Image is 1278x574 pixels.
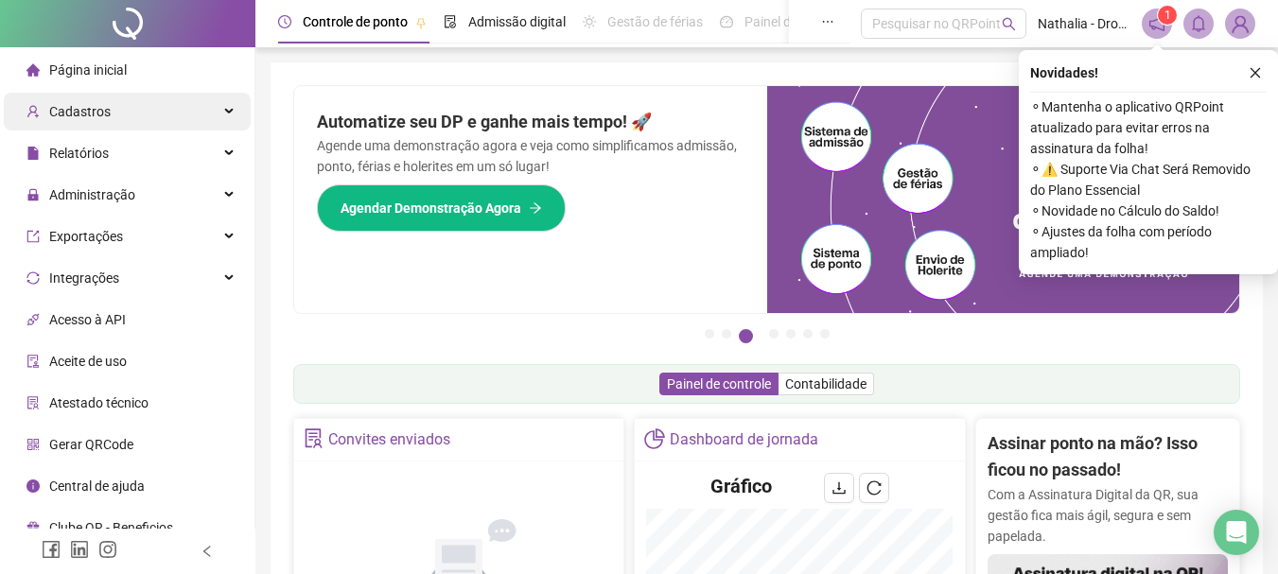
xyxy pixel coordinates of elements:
[1214,510,1259,555] div: Open Intercom Messenger
[529,201,542,215] span: arrow-right
[1030,200,1267,221] span: ⚬ Novidade no Cálculo do Saldo!
[767,86,1240,313] img: banner%2Fd57e337e-a0d3-4837-9615-f134fc33a8e6.png
[26,355,40,368] span: audit
[1030,62,1098,83] span: Novidades !
[26,63,40,77] span: home
[317,109,744,135] h2: Automatize seu DP e ganhe mais tempo! 🚀
[26,271,40,285] span: sync
[49,354,127,369] span: Aceite de uso
[317,184,566,232] button: Agendar Demonstração Agora
[444,15,457,28] span: file-done
[49,104,111,119] span: Cadastros
[1002,17,1016,31] span: search
[26,521,40,534] span: gift
[769,329,779,339] button: 4
[303,14,408,29] span: Controle de ponto
[1158,6,1177,25] sup: 1
[49,187,135,202] span: Administração
[468,14,566,29] span: Admissão digital
[42,540,61,559] span: facebook
[988,430,1228,484] h2: Assinar ponto na mão? Isso ficou no passado!
[744,14,818,29] span: Painel do DP
[26,479,40,493] span: info-circle
[710,473,772,499] h4: Gráfico
[317,135,744,177] p: Agende uma demonstração agora e veja como simplificamos admissão, ponto, férias e holerites em um...
[49,270,119,286] span: Integrações
[49,395,149,410] span: Atestado técnico
[1226,9,1254,38] img: 85669
[1030,159,1267,200] span: ⚬ ⚠️ Suporte Via Chat Será Removido do Plano Essencial
[26,230,40,243] span: export
[26,188,40,201] span: lock
[803,329,813,339] button: 6
[201,545,214,558] span: left
[98,540,117,559] span: instagram
[26,396,40,409] span: solution
[988,484,1228,547] p: Com a Assinatura Digital da QR, sua gestão fica mais ágil, segura e sem papelada.
[705,329,714,339] button: 1
[49,146,109,161] span: Relatórios
[670,424,818,456] div: Dashboard de jornada
[786,329,796,339] button: 5
[867,480,882,496] span: reload
[1038,13,1130,34] span: Nathalia - Drogaria da feira
[278,15,291,28] span: clock-circle
[1030,221,1267,263] span: ⚬ Ajustes da folha com período ampliado!
[70,540,89,559] span: linkedin
[49,520,173,535] span: Clube QR - Beneficios
[1030,96,1267,159] span: ⚬ Mantenha o aplicativo QRPoint atualizado para evitar erros na assinatura da folha!
[583,15,596,28] span: sun
[1249,66,1262,79] span: close
[328,424,450,456] div: Convites enviados
[26,147,40,160] span: file
[26,313,40,326] span: api
[49,229,123,244] span: Exportações
[415,17,427,28] span: pushpin
[720,15,733,28] span: dashboard
[607,14,703,29] span: Gestão de férias
[821,15,834,28] span: ellipsis
[26,438,40,451] span: qrcode
[785,376,867,391] span: Contabilidade
[1164,9,1171,22] span: 1
[49,437,133,452] span: Gerar QRCode
[739,329,753,343] button: 3
[722,329,731,339] button: 2
[1148,15,1165,32] span: notification
[832,480,847,496] span: download
[26,105,40,118] span: user-add
[304,428,324,448] span: solution
[49,312,126,327] span: Acesso à API
[1190,15,1207,32] span: bell
[644,428,664,448] span: pie-chart
[49,478,145,494] span: Central de ajuda
[667,376,771,391] span: Painel de controle
[49,62,127,78] span: Página inicial
[341,198,521,218] span: Agendar Demonstração Agora
[820,329,830,339] button: 7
